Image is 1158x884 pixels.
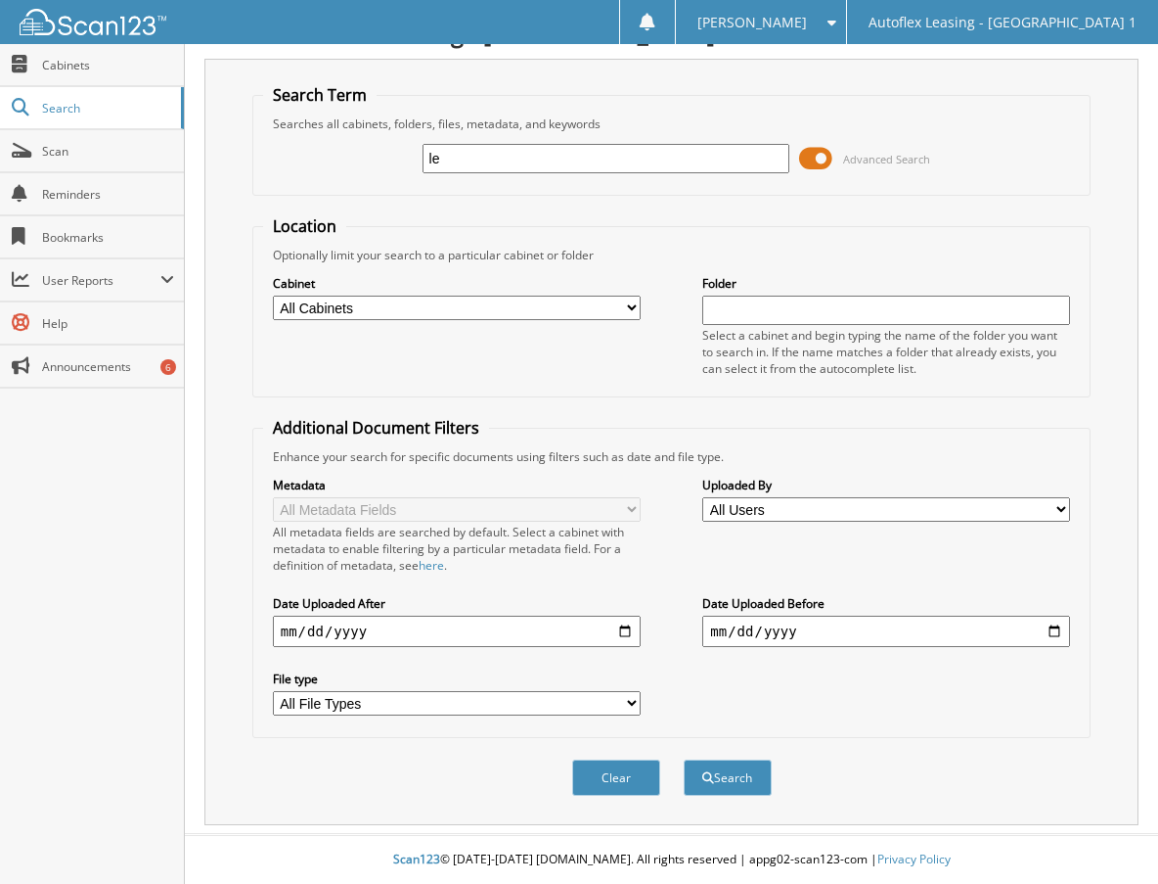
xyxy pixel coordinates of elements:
div: Searches all cabinets, folders, files, metadata, and keywords [263,116,1081,132]
div: 6 [160,359,176,375]
span: Scan [42,143,174,160]
label: Folder [702,275,1070,292]
span: Bookmarks [42,229,174,246]
label: Date Uploaded After [273,595,641,612]
span: Help [42,315,174,332]
legend: Additional Document Filters [263,417,489,439]
label: Uploaded By [702,477,1070,493]
div: Optionally limit your search to a particular cabinet or folder [263,247,1081,263]
button: Clear [572,760,660,796]
div: Enhance your search for specific documents using filters such as date and file type. [263,448,1081,465]
span: Autoflex Leasing - [GEOGRAPHIC_DATA] 1 [868,17,1136,28]
label: File type [273,671,641,687]
button: Search [684,760,772,796]
span: Reminders [42,186,174,203]
label: Date Uploaded Before [702,595,1070,612]
input: end [702,616,1070,647]
label: Cabinet [273,275,641,292]
div: All metadata fields are searched by default. Select a cabinet with metadata to enable filtering b... [273,524,641,574]
iframe: Chat Widget [1060,790,1158,884]
span: Cabinets [42,57,174,73]
input: start [273,616,641,647]
div: Select a cabinet and begin typing the name of the folder you want to search in. If the name match... [702,327,1070,377]
legend: Search Term [263,84,377,106]
img: scan123-logo-white.svg [20,9,166,35]
span: [PERSON_NAME] [697,17,807,28]
a: here [419,557,444,574]
div: © [DATE]-[DATE] [DOMAIN_NAME]. All rights reserved | appg02-scan123-com | [185,836,1158,884]
a: Privacy Policy [877,851,951,867]
span: User Reports [42,272,160,289]
label: Metadata [273,477,641,493]
span: Announcements [42,358,174,375]
span: Advanced Search [843,152,930,166]
span: Search [42,100,171,116]
span: Scan123 [393,851,440,867]
legend: Location [263,215,346,237]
